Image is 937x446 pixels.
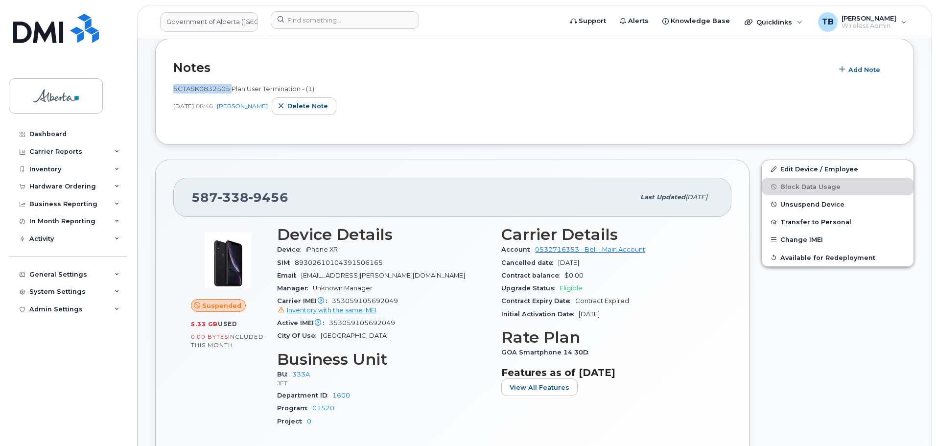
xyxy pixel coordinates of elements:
[277,332,321,339] span: City Of Use
[560,284,583,292] span: Eligible
[501,378,578,396] button: View All Features
[277,319,329,327] span: Active IMEI
[277,272,301,279] span: Email
[199,231,258,289] img: image20231002-3703462-u8y6nc.jpeg
[173,85,314,93] span: SCTASK0832505 Plan User Termination - (1)
[738,12,809,32] div: Quicklinks
[287,306,376,314] span: Inventory with the same IMEI
[558,259,579,266] span: [DATE]
[272,97,336,115] button: Delete note
[249,190,288,205] span: 9456
[501,297,575,305] span: Contract Expiry Date
[685,193,707,201] span: [DATE]
[277,371,292,378] span: BU
[563,11,613,31] a: Support
[277,392,332,399] span: Department ID
[842,22,896,30] span: Wireless Admin
[218,190,249,205] span: 338
[780,254,875,261] span: Available for Redeployment
[762,249,914,266] button: Available for Redeployment
[173,60,828,75] h2: Notes
[160,12,258,32] a: Government of Alberta (GOA)
[332,392,350,399] a: 1600
[191,190,288,205] span: 587
[191,333,228,340] span: 0.00 Bytes
[762,231,914,248] button: Change IMEI
[321,332,389,339] span: [GEOGRAPHIC_DATA]
[277,306,376,314] a: Inventory with the same IMEI
[277,246,305,253] span: Device
[628,16,649,26] span: Alerts
[762,213,914,231] button: Transfer to Personal
[780,201,844,208] span: Unsuspend Device
[811,12,914,32] div: Tami Betchuk
[848,65,880,74] span: Add Note
[656,11,737,31] a: Knowledge Base
[762,160,914,178] a: Edit Device / Employee
[277,284,313,292] span: Manager
[313,284,373,292] span: Unknown Manager
[613,11,656,31] a: Alerts
[277,351,490,368] h3: Business Unit
[277,226,490,243] h3: Device Details
[671,16,730,26] span: Knowledge Base
[501,367,714,378] h3: Features as of [DATE]
[501,272,564,279] span: Contract balance
[501,349,593,356] span: GOA Smartphone 14 30D
[501,259,558,266] span: Cancelled date
[312,404,334,412] a: 01520
[575,297,629,305] span: Contract Expired
[196,102,213,110] span: 08:46
[287,101,328,111] span: Delete note
[501,246,535,253] span: Account
[305,246,338,253] span: iPhone XR
[277,418,307,425] span: Project
[579,16,606,26] span: Support
[277,259,295,266] span: SIM
[762,178,914,195] button: Block Data Usage
[277,379,490,387] p: JET
[295,259,383,266] span: 89302610104391506165
[277,297,332,305] span: Carrier IMEI
[173,102,194,110] span: [DATE]
[277,297,490,315] span: 353059105692049
[822,16,834,28] span: TB
[271,11,419,29] input: Find something...
[191,321,218,328] span: 5.33 GB
[501,329,714,346] h3: Rate Plan
[842,14,896,22] span: [PERSON_NAME]
[640,193,685,201] span: Last updated
[218,320,237,328] span: used
[501,310,579,318] span: Initial Activation Date
[762,195,914,213] button: Unsuspend Device
[535,246,645,253] a: 0532716353 - Bell - Main Account
[501,226,714,243] h3: Carrier Details
[292,371,310,378] a: 333A
[307,418,311,425] a: 0
[277,404,312,412] span: Program
[510,383,569,392] span: View All Features
[579,310,600,318] span: [DATE]
[329,319,395,327] span: 353059105692049
[564,272,584,279] span: $0.00
[217,102,268,110] a: [PERSON_NAME]
[501,284,560,292] span: Upgrade Status
[833,61,889,78] button: Add Note
[301,272,465,279] span: [EMAIL_ADDRESS][PERSON_NAME][DOMAIN_NAME]
[202,301,241,310] span: Suspended
[756,18,792,26] span: Quicklinks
